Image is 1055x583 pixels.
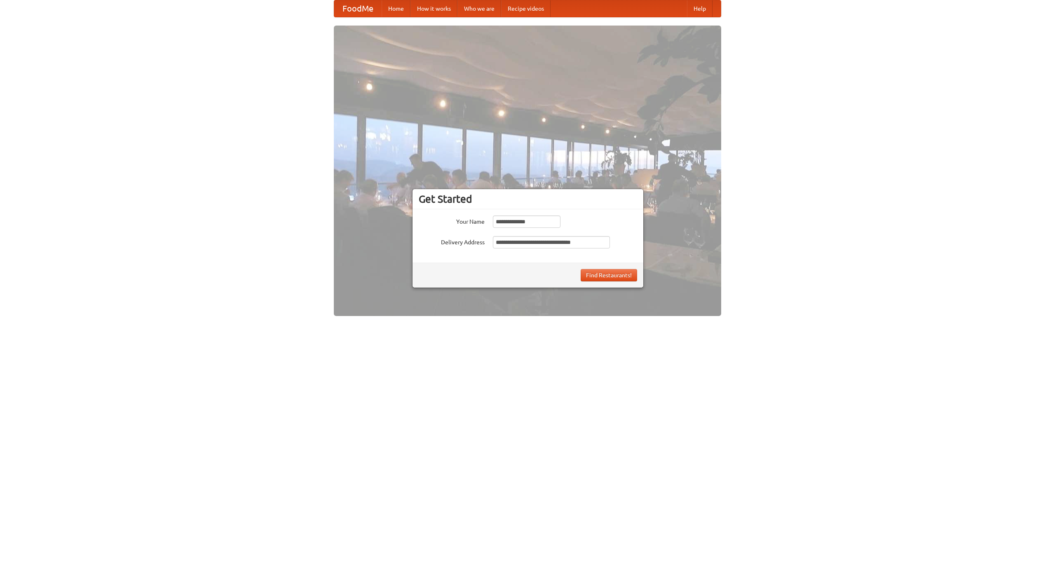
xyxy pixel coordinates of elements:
button: Find Restaurants! [581,269,637,281]
label: Your Name [419,215,485,226]
a: FoodMe [334,0,382,17]
label: Delivery Address [419,236,485,246]
a: Who we are [457,0,501,17]
a: Recipe videos [501,0,551,17]
h3: Get Started [419,193,637,205]
a: Help [687,0,713,17]
a: How it works [410,0,457,17]
a: Home [382,0,410,17]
